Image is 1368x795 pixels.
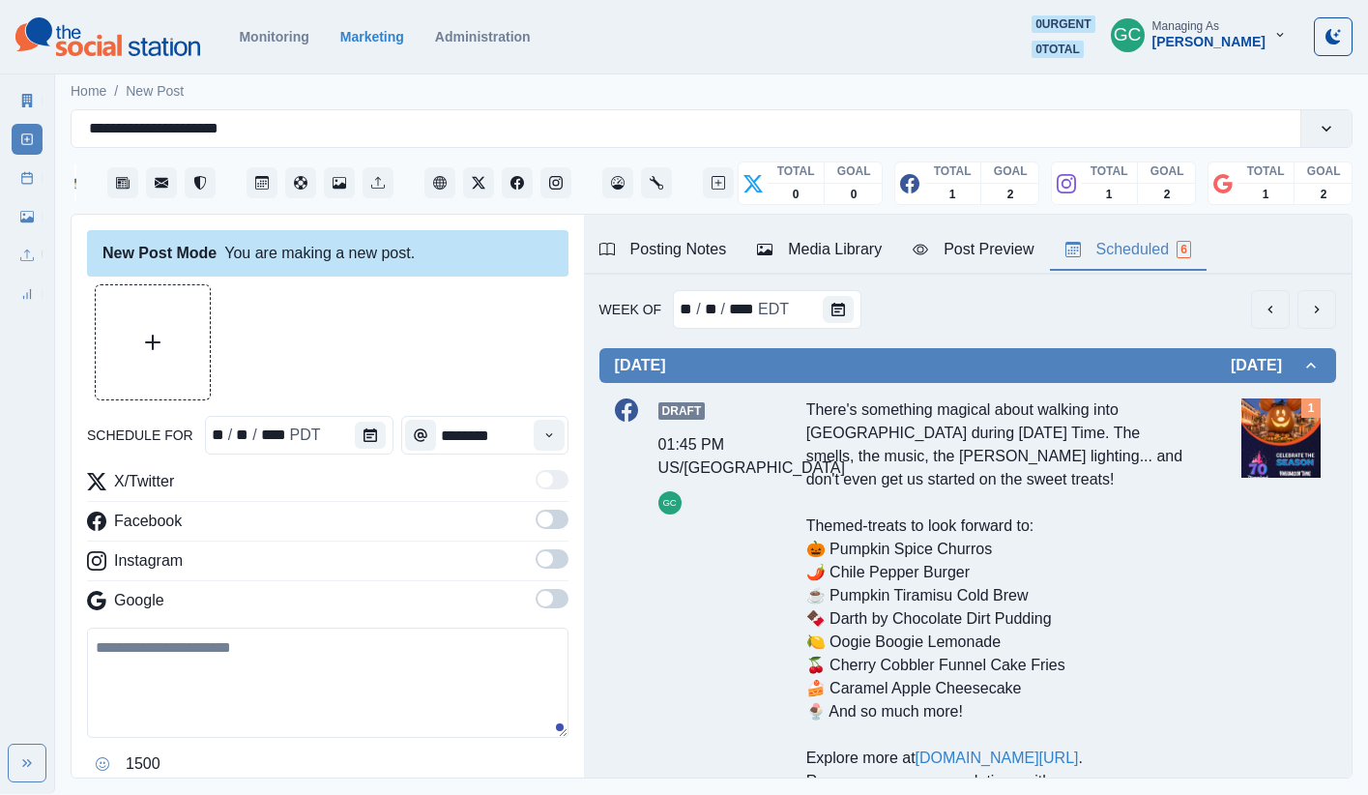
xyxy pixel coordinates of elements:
div: Posting Notes [599,238,727,261]
div: Date [210,424,323,447]
p: Google [114,589,164,612]
p: 1 [1263,186,1269,203]
nav: breadcrumb [71,81,184,102]
button: Create New Post [703,167,734,198]
a: New Post [126,81,184,102]
a: Administration [435,29,531,44]
div: schedule for [234,424,250,447]
h2: [DATE] [1231,356,1301,374]
a: New Post [12,124,43,155]
a: Marketing Summary [12,85,43,116]
div: Time [401,416,568,455]
div: Media Library [757,238,882,261]
button: Post Schedule [247,167,277,198]
div: Week Of [678,298,694,321]
span: / [114,81,118,102]
div: schedule for [288,424,323,447]
p: 2 [1321,186,1327,203]
div: Post Preview [913,238,1033,261]
div: Week Of [756,298,791,321]
a: Media Library [12,201,43,232]
button: Twitter [463,167,494,198]
div: Date [678,298,791,321]
img: a1zw2psxehw7dnkjo66y [1241,398,1321,478]
p: Facebook [114,510,182,533]
div: Week Of [703,298,719,321]
div: schedule for [259,424,288,447]
label: schedule for [87,426,193,446]
span: 0 urgent [1032,15,1094,33]
a: Instagram [540,167,571,198]
span: 0 total [1032,41,1084,58]
button: Stream [107,167,138,198]
div: 01:45 PM US/[GEOGRAPHIC_DATA] [658,433,845,480]
p: TOTAL [1247,162,1285,180]
label: Week Of [599,300,662,320]
a: Marketing [340,29,404,44]
div: Week Of [727,298,756,321]
div: Scheduled [1065,238,1191,261]
p: TOTAL [934,162,972,180]
button: Reviews [185,167,216,198]
p: 2 [1164,186,1171,203]
a: Uploads [12,240,43,271]
p: 0 [851,186,858,203]
button: Content Pool [285,167,316,198]
a: [DOMAIN_NAME][URL] [916,750,1079,766]
h2: [DATE] [615,356,666,374]
span: 6 [1177,241,1191,258]
div: [PERSON_NAME] [1152,34,1266,50]
button: Media Library [324,167,355,198]
div: / [694,298,702,321]
a: Post Schedule [12,162,43,193]
a: Review Summary [12,279,43,309]
button: Dashboard [602,167,633,198]
img: 410208902767603 [74,163,76,202]
p: X/Twitter [114,470,174,493]
button: Managing As[PERSON_NAME] [1095,15,1302,54]
button: Client Website [424,167,455,198]
div: You are making a new post. [87,230,568,277]
button: Uploads [363,167,393,198]
div: Week Of [673,290,861,329]
p: TOTAL [1091,162,1128,180]
div: Gizelle Carlos [662,491,676,515]
input: Select Time [401,416,568,455]
p: 1500 [126,752,160,776]
div: / [226,424,234,447]
span: Draft [658,402,706,420]
button: Facebook [502,167,533,198]
button: previous [1251,290,1290,329]
button: next [1297,290,1336,329]
button: Week Of [823,296,854,323]
div: schedule for [205,416,393,455]
div: Gizelle Carlos [1114,12,1142,58]
div: schedule for [210,424,226,447]
div: / [719,298,727,321]
p: 1 [949,186,956,203]
button: Upload Media [96,285,210,399]
p: GOAL [837,162,871,180]
div: Managing As [1152,19,1219,33]
p: GOAL [1150,162,1184,180]
p: 1 [1106,186,1113,203]
button: schedule for [355,422,386,449]
a: Administration [641,167,672,198]
button: [DATE][DATE] [599,348,1336,383]
p: Instagram [114,549,183,573]
div: / [250,424,258,447]
p: GOAL [1307,162,1341,180]
button: Messages [146,167,177,198]
div: New Post Mode [102,242,217,265]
